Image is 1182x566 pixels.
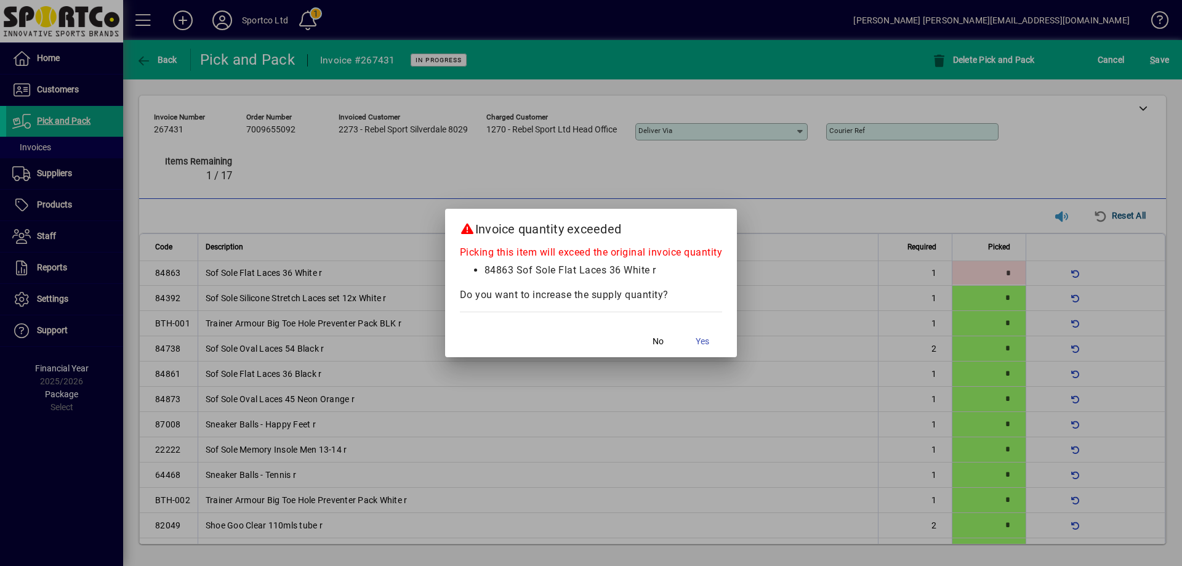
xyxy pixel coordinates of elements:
[696,335,709,348] span: Yes
[638,330,678,352] button: No
[683,330,722,352] button: Yes
[460,245,723,263] div: Picking this item will exceed the original invoice quantity
[653,335,664,348] span: No
[445,209,738,245] h2: Invoice quantity exceeded
[460,288,723,302] div: Do you want to increase the supply quantity?
[484,263,723,278] li: 84863 Sof Sole Flat Laces 36 White r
